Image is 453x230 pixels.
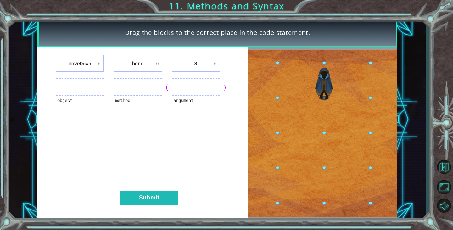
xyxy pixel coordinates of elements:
[114,96,162,113] div: method
[220,83,230,92] div: )
[56,96,104,113] div: object
[172,55,220,72] li: 3
[162,83,172,92] div: (
[248,50,397,217] img: Interactive Art
[435,158,453,176] button: Back to Map
[56,55,104,72] li: moveDown
[172,96,220,113] div: argument
[120,191,178,205] button: Submit
[104,83,114,92] div: .
[435,157,453,178] a: Back to Map
[435,179,453,195] button: Maximize Browser
[125,28,310,37] span: Drag the blocks to the correct place in the code statement.
[435,197,453,214] button: Mute
[114,55,162,72] li: hero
